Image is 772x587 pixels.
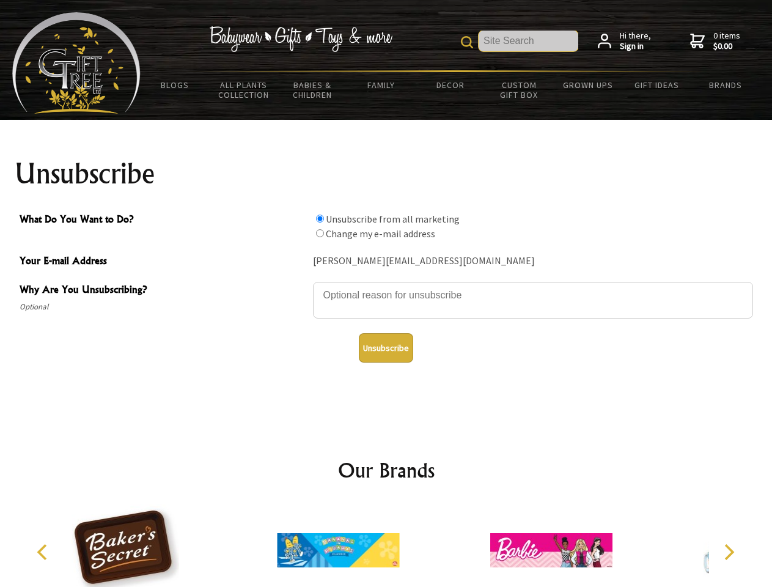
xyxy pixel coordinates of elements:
[713,30,740,52] span: 0 items
[620,31,651,52] span: Hi there,
[12,12,141,114] img: Babyware - Gifts - Toys and more...
[210,72,279,108] a: All Plants Collection
[326,213,460,225] label: Unsubscribe from all marketing
[347,72,416,98] a: Family
[416,72,485,98] a: Decor
[715,539,742,566] button: Next
[209,26,392,52] img: Babywear - Gifts - Toys & more
[598,31,651,52] a: Hi there,Sign in
[690,31,740,52] a: 0 items$0.00
[20,212,307,229] span: What Do You Want to Do?
[316,229,324,237] input: What Do You Want to Do?
[31,539,57,566] button: Previous
[359,333,413,363] button: Unsubscribe
[553,72,622,98] a: Grown Ups
[620,41,651,52] strong: Sign in
[461,36,473,48] img: product search
[20,300,307,314] span: Optional
[313,282,753,319] textarea: Why Are You Unsubscribing?
[278,72,347,108] a: Babies & Children
[691,72,760,98] a: Brands
[622,72,691,98] a: Gift Ideas
[24,456,748,485] h2: Our Brands
[485,72,554,108] a: Custom Gift Box
[326,227,435,240] label: Change my e-mail address
[479,31,578,51] input: Site Search
[15,159,758,188] h1: Unsubscribe
[713,41,740,52] strong: $0.00
[141,72,210,98] a: BLOGS
[20,282,307,300] span: Why Are You Unsubscribing?
[20,253,307,271] span: Your E-mail Address
[316,215,324,223] input: What Do You Want to Do?
[313,252,753,271] div: [PERSON_NAME][EMAIL_ADDRESS][DOMAIN_NAME]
